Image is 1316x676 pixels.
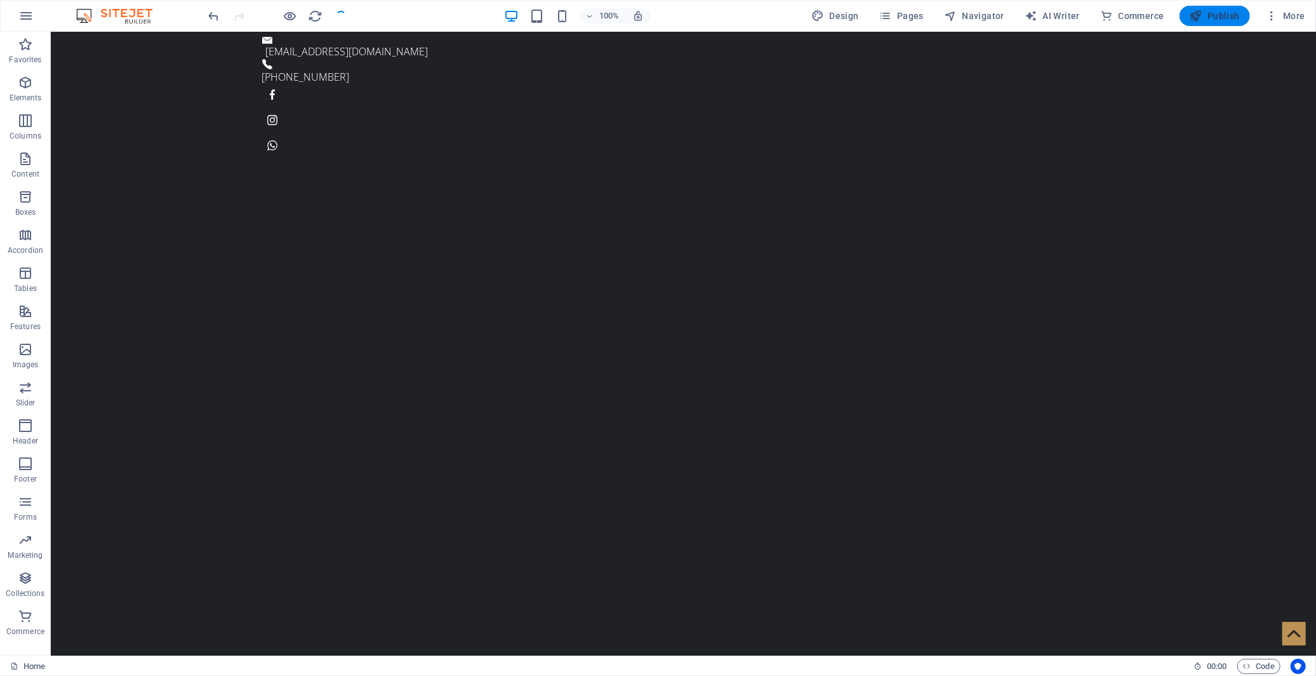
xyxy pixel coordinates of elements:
[9,55,41,65] p: Favorites
[944,10,1004,22] span: Navigator
[879,10,924,22] span: Pages
[10,321,41,332] p: Features
[939,6,1009,26] button: Navigator
[1190,10,1240,22] span: Publish
[6,588,44,598] p: Collections
[15,207,36,217] p: Boxes
[308,8,323,24] button: reload
[16,398,36,408] p: Slider
[11,169,39,179] p: Content
[580,8,625,24] button: 100%
[1020,6,1085,26] button: AI Writer
[1100,10,1164,22] span: Commerce
[599,8,620,24] h6: 100%
[1265,10,1305,22] span: More
[8,550,43,560] p: Marketing
[874,6,929,26] button: Pages
[811,10,859,22] span: Design
[10,131,41,141] p: Columns
[1025,10,1080,22] span: AI Writer
[1237,659,1280,674] button: Code
[13,360,39,370] p: Images
[1095,6,1169,26] button: Commerce
[10,93,42,103] p: Elements
[1207,659,1226,674] span: 00 00
[1180,6,1250,26] button: Publish
[282,8,298,24] button: Click here to leave preview mode and continue editing
[8,245,43,255] p: Accordion
[6,626,44,637] p: Commerce
[1193,659,1227,674] h6: Session time
[73,8,168,24] img: Editor Logo
[14,283,37,294] p: Tables
[1260,6,1310,26] button: More
[13,436,38,446] p: Header
[14,474,37,484] p: Footer
[1291,659,1306,674] button: Usercentrics
[1216,661,1218,671] span: :
[206,8,222,24] button: undo
[1243,659,1275,674] span: Code
[10,659,45,674] a: Click to cancel selection. Double-click to open Pages
[14,512,37,522] p: Forms
[207,9,222,24] i: Undo: Change pages (Ctrl+Z)
[806,6,864,26] button: Design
